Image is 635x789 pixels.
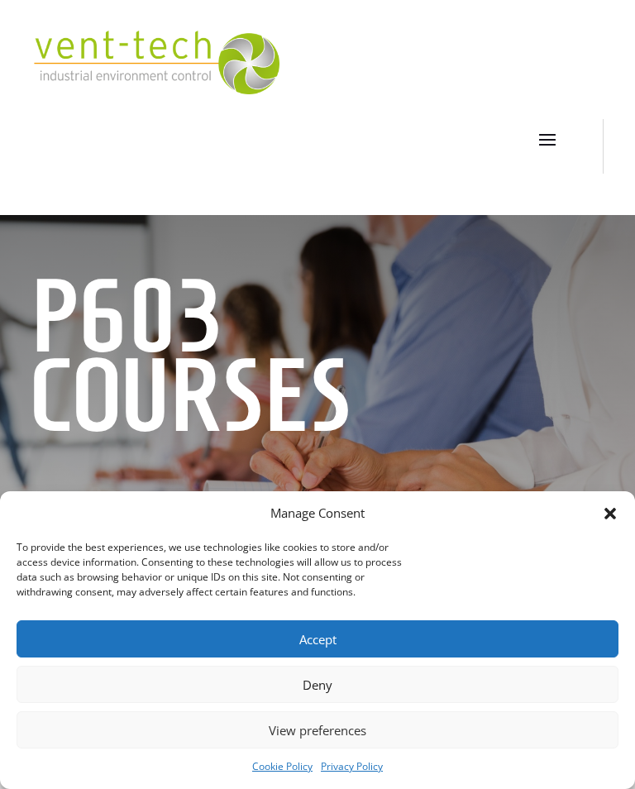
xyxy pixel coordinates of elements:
[252,757,313,777] a: Cookie Policy
[602,505,618,522] div: Close dialog
[31,276,536,443] h1: P603 Courses
[17,620,618,657] button: Accept
[17,666,618,703] button: Deny
[31,31,279,94] img: 2023-09-27T08_35_16.549ZVENT-TECH---Clear-background
[270,504,365,524] div: Manage Consent
[17,540,417,600] div: To provide the best experiences, we use technologies like cookies to store and/or access device i...
[17,711,618,748] button: View preferences
[321,757,383,777] a: Privacy Policy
